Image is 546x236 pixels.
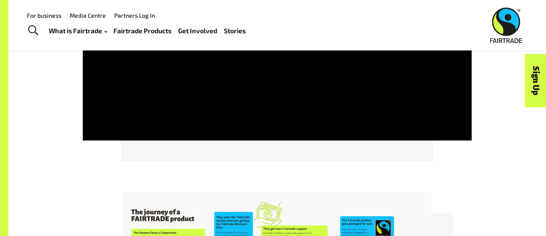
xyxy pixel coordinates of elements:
a: Partners Log In [114,12,155,19]
a: Get Involved [178,25,217,37]
img: Fairtrade Australia New Zealand logo [490,8,522,43]
a: What is Fairtrade [49,25,107,37]
a: Media Centre [70,12,106,19]
a: For business [27,12,61,19]
a: Toggle Search [23,20,43,41]
a: Fairtrade Products [113,25,171,37]
a: Stories [224,25,246,37]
